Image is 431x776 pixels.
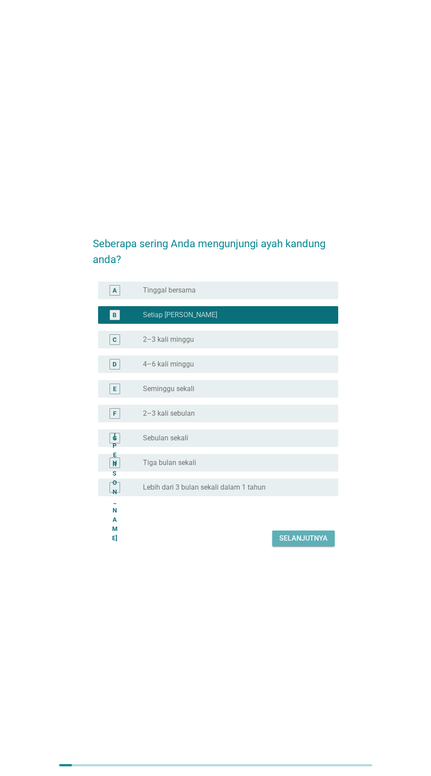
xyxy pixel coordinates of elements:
[113,311,117,318] font: B
[143,409,195,417] font: 2–3 kali sebulan
[143,458,196,467] font: Tiga bulan sekali
[113,385,117,392] font: E
[143,360,194,368] font: 4–6 kali minggu
[272,531,335,546] button: Selanjutnya
[113,361,117,368] font: D
[143,384,194,393] font: Seminggu sekali
[143,434,188,442] font: Sebulan sekali
[143,286,196,294] font: Tinggal bersama
[279,534,328,542] font: Selanjutnya
[113,336,117,343] font: C
[93,238,328,266] font: Seberapa sering Anda mengunjungi ayah kandung anda?
[143,311,217,319] font: Setiap [PERSON_NAME]
[113,287,117,294] font: A
[143,335,194,344] font: 2–3 kali minggu
[113,410,117,417] font: F
[112,433,117,542] font: [PERSON_NAME]
[143,483,266,491] font: Lebih dari 3 bulan sekali dalam 1 tahun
